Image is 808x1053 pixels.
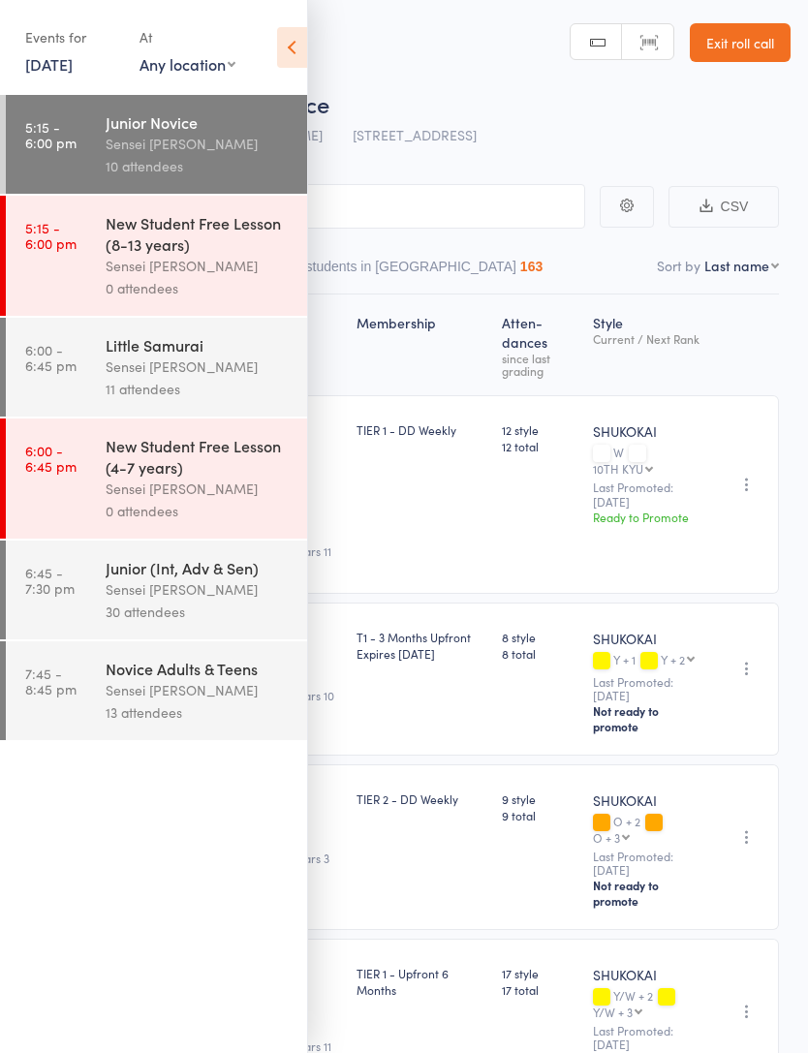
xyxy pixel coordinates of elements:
div: Membership [349,303,494,387]
span: 9 style [502,790,577,807]
span: 8 total [502,645,577,662]
div: At [140,21,235,53]
div: 0 attendees [106,500,291,522]
div: Junior Novice [106,111,291,133]
span: 12 total [502,438,577,454]
div: 10 attendees [106,155,291,177]
div: Events for [25,21,120,53]
div: SHUKOKAI [593,790,700,810]
div: O + 3 [593,831,620,844]
button: Other students in [GEOGRAPHIC_DATA]163 [268,249,544,294]
small: Last Promoted: [DATE] [593,675,700,703]
div: Sensei [PERSON_NAME] [106,679,291,701]
div: Style [585,303,708,387]
div: Y/W + 3 [593,1006,633,1018]
div: 0 attendees [106,277,291,299]
div: Ready to Promote [593,509,700,525]
div: Y/W + 2 [593,989,700,1018]
div: Current / Next Rank [593,332,700,345]
div: Last name [704,256,769,275]
div: Novice Adults & Teens [106,658,291,679]
div: SHUKOKAI [593,629,700,648]
div: New Student Free Lesson (8-13 years) [106,212,291,255]
div: SHUKOKAI [593,421,700,441]
div: T1 - 3 Months Upfront [357,629,486,662]
div: SHUKOKAI [593,965,700,984]
time: 6:00 - 6:45 pm [25,342,77,373]
div: Not ready to promote [593,878,700,909]
span: [STREET_ADDRESS] [353,125,477,144]
span: 8 style [502,629,577,645]
a: 7:45 -8:45 pmNovice Adults & TeensSensei [PERSON_NAME]13 attendees [6,641,307,740]
small: Last Promoted: [DATE] [593,850,700,878]
label: Sort by [657,256,700,275]
div: 13 attendees [106,701,291,724]
div: 11 attendees [106,378,291,400]
time: 6:00 - 6:45 pm [25,443,77,474]
span: 17 style [502,965,577,981]
div: Sensei [PERSON_NAME] [106,133,291,155]
a: Exit roll call [690,23,791,62]
a: 6:00 -6:45 pmLittle SamuraiSensei [PERSON_NAME]11 attendees [6,318,307,417]
small: Last Promoted: [DATE] [593,1024,700,1052]
div: Junior (Int, Adv & Sen) [106,557,291,578]
div: TIER 1 - DD Weekly [357,421,486,438]
time: 6:45 - 7:30 pm [25,565,75,596]
small: Last Promoted: [DATE] [593,480,700,509]
div: New Student Free Lesson (4-7 years) [106,435,291,478]
div: Sensei [PERSON_NAME] [106,478,291,500]
div: Sensei [PERSON_NAME] [106,255,291,277]
div: TIER 1 - Upfront 6 Months [357,965,486,998]
div: 30 attendees [106,601,291,623]
div: Sensei [PERSON_NAME] [106,356,291,378]
div: 163 [520,259,543,274]
div: Any location [140,53,235,75]
time: 7:45 - 8:45 pm [25,666,77,697]
button: CSV [668,186,779,228]
div: TIER 2 - DD Weekly [357,790,486,807]
span: 12 style [502,421,577,438]
a: 6:45 -7:30 pmJunior (Int, Adv & Sen)Sensei [PERSON_NAME]30 attendees [6,541,307,639]
time: 5:15 - 6:00 pm [25,119,77,150]
div: Sensei [PERSON_NAME] [106,578,291,601]
div: Y + 2 [661,653,685,666]
div: Y + 1 [593,653,700,669]
time: 5:15 - 6:00 pm [25,220,77,251]
span: 9 total [502,807,577,823]
a: 6:00 -6:45 pmNew Student Free Lesson (4-7 years)Sensei [PERSON_NAME]0 attendees [6,418,307,539]
div: Not ready to promote [593,703,700,734]
div: Expires [DATE] [357,645,486,662]
span: 17 total [502,981,577,998]
div: 10TH KYU [593,462,643,475]
div: Atten­dances [494,303,585,387]
div: since last grading [502,352,577,377]
a: [DATE] [25,53,73,75]
a: 5:15 -6:00 pmNew Student Free Lesson (8-13 years)Sensei [PERSON_NAME]0 attendees [6,196,307,316]
a: 5:15 -6:00 pmJunior NoviceSensei [PERSON_NAME]10 attendees [6,95,307,194]
div: W [593,446,700,475]
div: Little Samurai [106,334,291,356]
div: O + 2 [593,815,700,844]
